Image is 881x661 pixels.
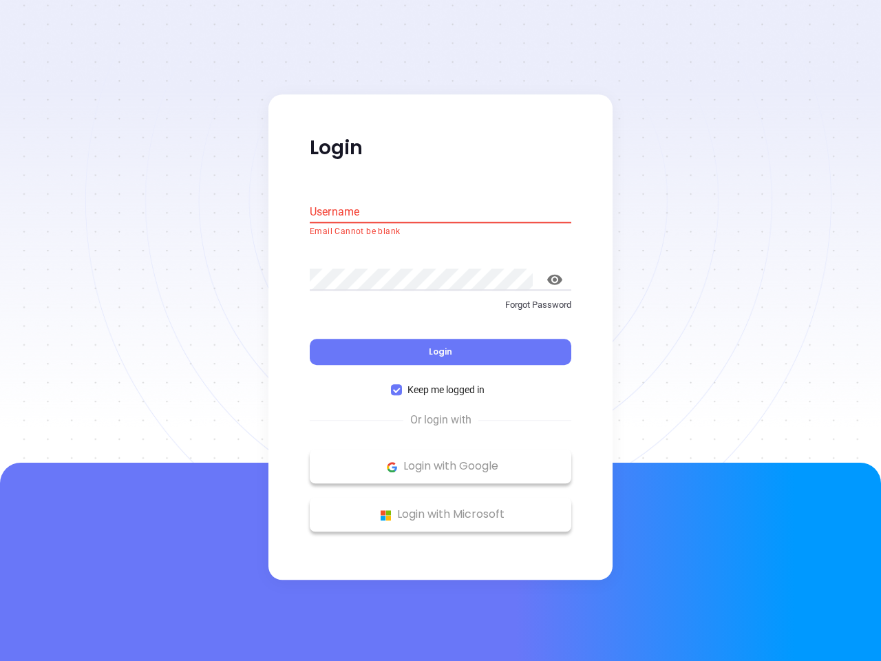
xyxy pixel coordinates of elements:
span: Keep me logged in [402,383,490,398]
button: Login [310,339,571,366]
img: Google Logo [383,459,401,476]
button: Microsoft Logo Login with Microsoft [310,498,571,532]
button: toggle password visibility [538,263,571,296]
p: Login with Microsoft [317,505,564,525]
p: Login [310,136,571,160]
img: Microsoft Logo [377,507,394,524]
span: Or login with [403,412,478,429]
span: Login [429,346,452,358]
button: Google Logo Login with Google [310,450,571,484]
p: Email Cannot be blank [310,225,571,239]
a: Forgot Password [310,298,571,323]
p: Login with Google [317,457,564,477]
p: Forgot Password [310,298,571,312]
